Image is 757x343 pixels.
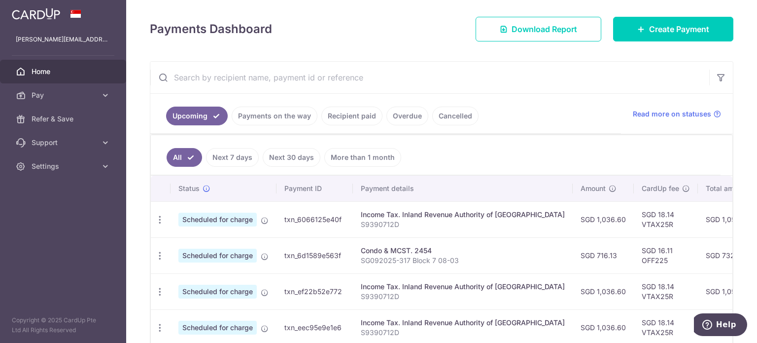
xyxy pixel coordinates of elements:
[361,318,565,328] div: Income Tax. Inland Revenue Authority of [GEOGRAPHIC_DATA]
[361,282,565,292] div: Income Tax. Inland Revenue Authority of [GEOGRAPHIC_DATA]
[694,313,747,338] iframe: Opens a widget where you can find more information
[232,107,317,125] a: Payments on the way
[634,273,698,309] td: SGD 18.14 VTAX25R
[512,23,577,35] span: Download Report
[16,35,110,44] p: [PERSON_NAME][EMAIL_ADDRESS][DOMAIN_NAME]
[361,292,565,302] p: S9390712D
[386,107,428,125] a: Overdue
[361,246,565,256] div: Condo & MCST. 2454
[178,184,200,193] span: Status
[276,176,353,201] th: Payment ID
[706,184,738,193] span: Total amt.
[573,273,634,309] td: SGD 1,036.60
[321,107,382,125] a: Recipient paid
[573,201,634,237] td: SGD 1,036.60
[649,23,709,35] span: Create Payment
[178,213,257,227] span: Scheduled for charge
[32,114,97,124] span: Refer & Save
[353,176,573,201] th: Payment details
[432,107,479,125] a: Cancelled
[32,161,97,171] span: Settings
[206,148,259,167] a: Next 7 days
[573,237,634,273] td: SGD 716.13
[276,201,353,237] td: txn_6066125e40f
[581,184,606,193] span: Amount
[12,8,60,20] img: CardUp
[32,138,97,148] span: Support
[150,20,272,38] h4: Payments Dashboard
[167,148,202,167] a: All
[634,237,698,273] td: SGD 16.11 OFF225
[178,321,257,335] span: Scheduled for charge
[324,148,401,167] a: More than 1 month
[166,107,228,125] a: Upcoming
[150,62,709,93] input: Search by recipient name, payment id or reference
[634,201,698,237] td: SGD 18.14 VTAX25R
[476,17,601,41] a: Download Report
[32,67,97,76] span: Home
[613,17,733,41] a: Create Payment
[361,210,565,220] div: Income Tax. Inland Revenue Authority of [GEOGRAPHIC_DATA]
[642,184,679,193] span: CardUp fee
[276,237,353,273] td: txn_6d1589e563f
[361,220,565,229] p: S9390712D
[178,249,257,263] span: Scheduled for charge
[633,109,711,119] span: Read more on statuses
[263,148,320,167] a: Next 30 days
[178,285,257,299] span: Scheduled for charge
[276,273,353,309] td: txn_ef22b52e772
[633,109,721,119] a: Read more on statuses
[361,328,565,338] p: S9390712D
[32,90,97,100] span: Pay
[361,256,565,266] p: SG092025-317 Block 7 08-03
